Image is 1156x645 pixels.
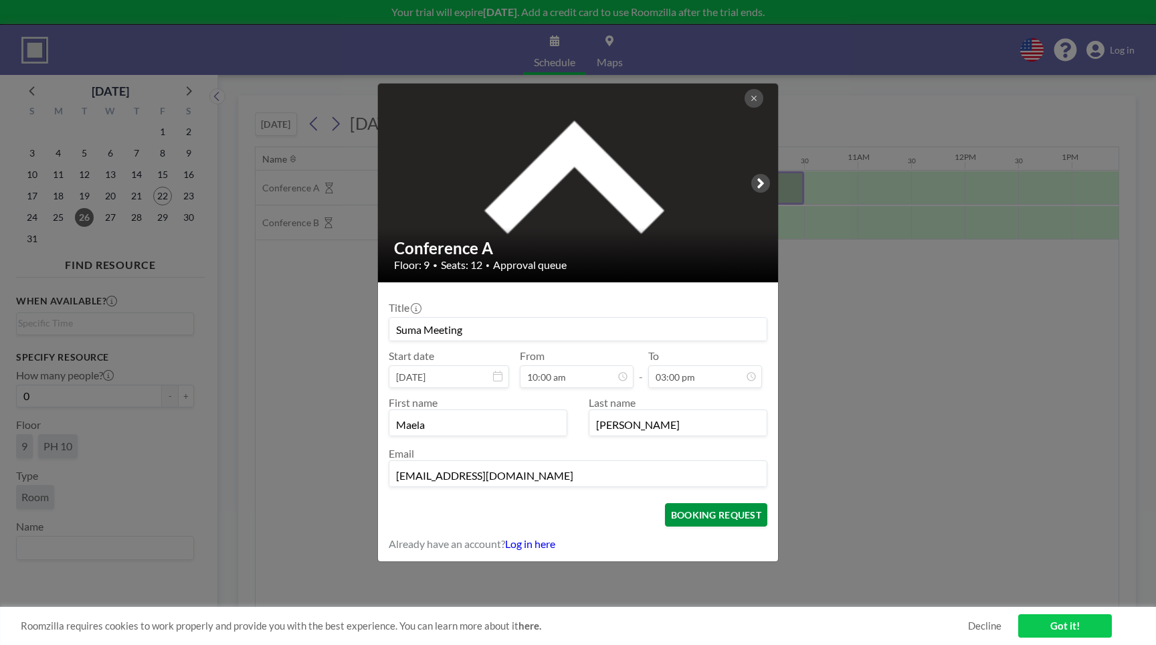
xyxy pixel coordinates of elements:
span: Seats: 12 [441,258,482,272]
span: Already have an account? [389,537,505,551]
span: - [639,354,643,383]
label: Title [389,301,420,314]
label: First name [389,396,438,409]
label: From [520,349,545,363]
span: Floor: 9 [394,258,429,272]
span: Approval queue [493,258,567,272]
input: Last name [589,413,767,436]
span: • [433,260,438,270]
input: First name [389,413,567,436]
a: Decline [968,620,1001,632]
a: Log in here [505,537,555,550]
a: here. [518,620,541,632]
a: Got it! [1018,614,1112,638]
input: Guest reservation [389,318,767,341]
button: BOOKING REQUEST [665,503,767,527]
label: Email [389,447,414,460]
h2: Conference A [394,238,763,258]
label: To [648,349,659,363]
span: Roomzilla requires cookies to work properly and provide you with the best experience. You can lea... [21,620,968,632]
input: Email [389,464,767,486]
label: Start date [389,349,434,363]
span: • [486,261,490,270]
label: Last name [589,396,636,409]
